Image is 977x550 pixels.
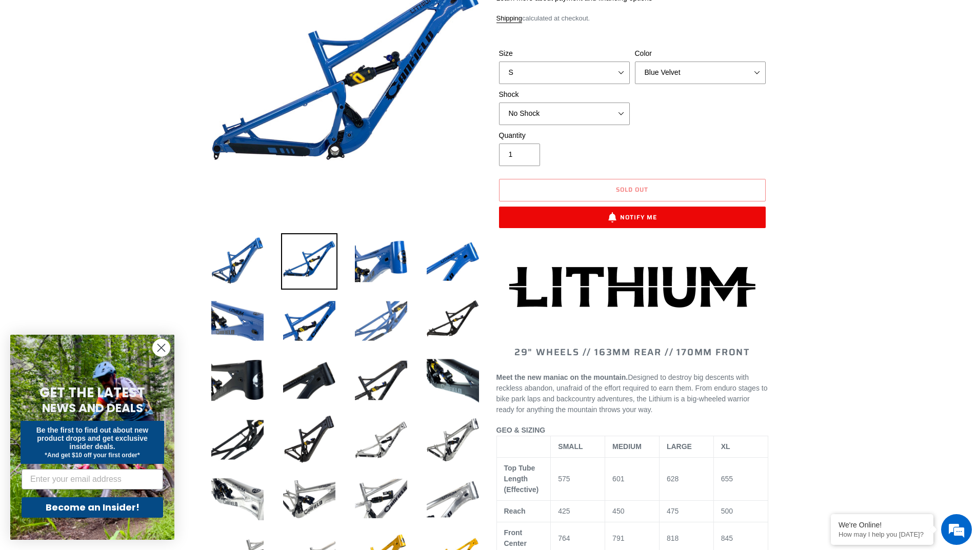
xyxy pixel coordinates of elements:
span: Designed to destroy big descents with reckless abandon, unafraid of the effort required to earn t... [496,373,768,414]
label: Quantity [499,130,630,141]
button: Close dialog [152,339,170,357]
img: Load image into Gallery viewer, LITHIUM - Frameset [281,352,337,409]
button: Notify Me [499,207,766,228]
a: Shipping [496,14,523,23]
label: Color [635,48,766,59]
b: Meet the new maniac on the mountain. [496,373,628,381]
img: Load image into Gallery viewer, LITHIUM - Frameset [209,233,266,290]
td: 450 [605,501,660,522]
span: Front Center [504,528,527,547]
td: 425 [551,501,605,522]
label: Shock [499,89,630,100]
td: 575 [551,458,605,501]
img: Load image into Gallery viewer, LITHIUM - Frameset [425,293,481,349]
span: LARGE [667,442,692,451]
img: Load image into Gallery viewer, LITHIUM - Frameset [281,293,337,349]
label: Size [499,48,630,59]
img: Load image into Gallery viewer, LITHIUM - Frameset [425,233,481,290]
div: We're Online! [839,521,926,529]
img: Load image into Gallery viewer, LITHIUM - Frameset [209,352,266,409]
img: Load image into Gallery viewer, LITHIUM - Frameset [425,412,481,468]
button: Become an Insider! [22,497,163,518]
img: Load image into Gallery viewer, LITHIUM - Frameset [281,412,337,468]
img: Load image into Gallery viewer, LITHIUM - Frameset [209,412,266,468]
img: Load image into Gallery viewer, LITHIUM - Frameset [353,471,409,527]
span: SMALL [558,442,583,451]
img: Load image into Gallery viewer, LITHIUM - Frameset [281,471,337,527]
img: Load image into Gallery viewer, LITHIUM - Frameset [353,352,409,409]
td: 475 [659,501,713,522]
span: From enduro stages to bike park laps and backcountry adventures, the Lithium is a big-wheeled war... [496,384,768,414]
td: 655 [713,458,768,501]
img: Load image into Gallery viewer, LITHIUM - Frameset [209,293,266,349]
span: Sold out [616,185,648,194]
span: . [650,405,652,414]
img: Load image into Gallery viewer, LITHIUM - Frameset [353,412,409,468]
img: Lithium-Logo_480x480.png [509,267,755,308]
img: Load image into Gallery viewer, LITHIUM - Frameset [353,233,409,290]
div: calculated at checkout. [496,13,768,24]
button: Sold out [499,179,766,201]
span: NEWS AND DEALS [42,400,143,416]
td: 601 [605,458,660,501]
span: MEDIUM [612,442,642,451]
img: Load image into Gallery viewer, LITHIUM - Frameset [353,293,409,349]
span: Be the first to find out about new product drops and get exclusive insider deals. [36,426,149,451]
span: *And get $10 off your first order* [45,452,139,459]
span: 29" WHEELS // 163mm REAR // 170mm FRONT [514,345,750,359]
span: XL [721,442,730,451]
img: Load image into Gallery viewer, LITHIUM - Frameset [425,352,481,409]
img: Load image into Gallery viewer, LITHIUM - Frameset [425,471,481,527]
p: How may I help you today? [839,531,926,538]
img: Load image into Gallery viewer, LITHIUM - Frameset [281,233,337,290]
img: Load image into Gallery viewer, LITHIUM - Frameset [209,471,266,527]
td: 628 [659,458,713,501]
input: Enter your email address [22,469,163,490]
span: GET THE LATEST [39,383,145,402]
span: Top Tube Length (Effective) [504,464,539,494]
span: Reach [504,507,526,515]
td: 500 [713,501,768,522]
span: GEO & SIZING [496,426,546,434]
